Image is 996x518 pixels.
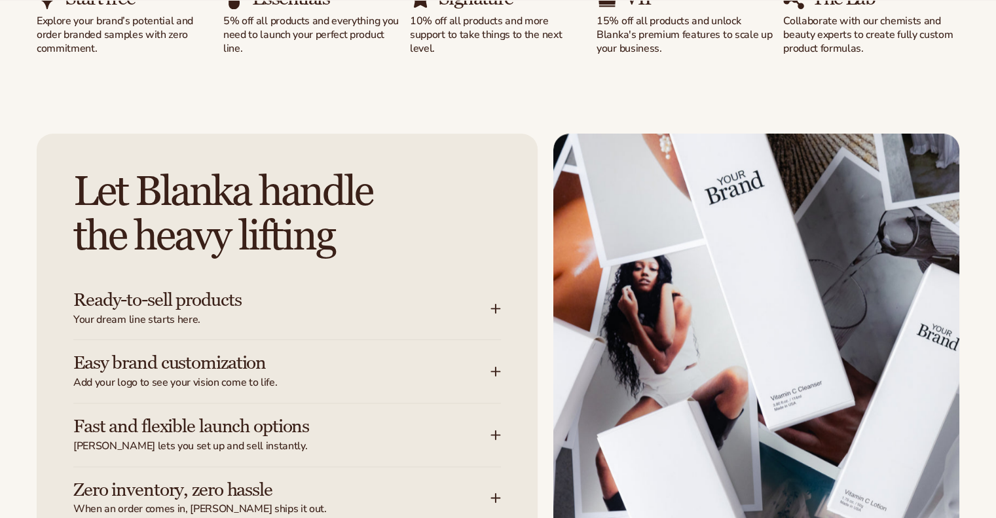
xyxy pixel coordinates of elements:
span: Your dream line starts here. [73,313,490,327]
p: Collaborate with our chemists and beauty experts to create fully custom product formulas. [783,14,959,55]
h3: Easy brand customization [73,353,451,373]
h2: Let Blanka handle the heavy lifting [73,170,501,258]
p: 5% off all products and everything you need to launch your perfect product line. [223,14,399,55]
p: 15% off all products and unlock Blanka's premium features to scale up your business. [597,14,773,55]
h3: Fast and flexible launch options [73,416,451,437]
h3: Zero inventory, zero hassle [73,480,451,500]
h3: Ready-to-sell products [73,290,451,310]
p: 10% off all products and more support to take things to the next level. [410,14,586,55]
span: [PERSON_NAME] lets you set up and sell instantly. [73,439,490,453]
span: When an order comes in, [PERSON_NAME] ships it out. [73,502,490,516]
p: Explore your brand’s potential and order branded samples with zero commitment. [37,14,213,55]
span: Add your logo to see your vision come to life. [73,376,490,390]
